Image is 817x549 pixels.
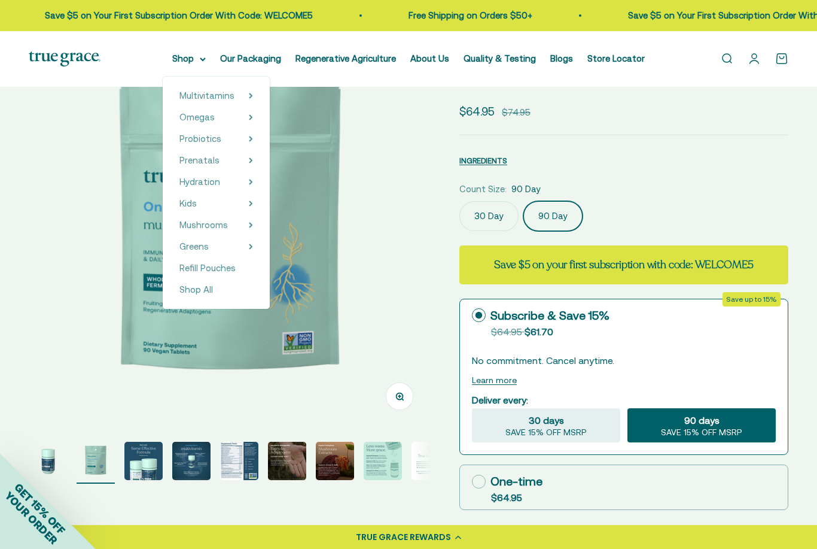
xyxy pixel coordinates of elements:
span: Hydration [179,177,220,187]
summary: Omegas [179,110,253,125]
img: One Daily Men's Multivitamin [29,442,67,480]
summary: Multivitamins [179,89,253,103]
summary: Mushrooms [179,218,253,232]
button: INGREDIENTS [459,153,507,168]
button: Go to item 7 [316,442,354,484]
button: Go to item 2 [77,442,115,484]
a: Mushrooms [179,218,228,232]
span: YOUR ORDER [2,489,60,547]
a: Omegas [179,110,215,125]
compare-at-price: $74.95 [502,105,531,120]
a: Store Locator [587,53,645,63]
img: One Daily Men's Multivitamin [172,442,211,480]
button: Go to item 6 [268,442,306,484]
span: Greens [179,241,209,251]
span: INGREDIENTS [459,156,507,165]
summary: Kids [179,196,253,211]
img: One Daily Men's Multivitamin [364,442,402,480]
img: One Daily Men's Multivitamin [268,442,306,480]
button: Go to item 8 [364,442,402,484]
img: One Daily Men's Multivitamin [316,442,354,480]
button: Go to item 9 [411,442,450,484]
a: About Us [410,53,449,63]
summary: Shop [172,51,206,66]
span: Probiotics [179,134,221,144]
summary: Prenatals [179,153,253,168]
img: Daily Multivitamin for Immune Support, Energy, and Daily Balance* - Vitamin A, Vitamin D3, and Zi... [29,25,431,427]
summary: Greens [179,239,253,254]
sale-price: $64.95 [459,102,495,120]
span: GET 15% OFF [12,481,68,536]
a: Kids [179,196,197,211]
span: Mushrooms [179,220,228,230]
div: TRUE GRACE REWARDS [356,531,451,544]
span: Multivitamins [179,90,234,101]
legend: Count Size: [459,182,507,196]
button: Go to item 5 [220,442,258,484]
span: 90 Day [511,182,541,196]
a: Greens [179,239,209,254]
span: Prenatals [179,155,220,165]
a: Regenerative Agriculture [295,53,396,63]
img: Daily Multivitamin for Immune Support, Energy, and Daily Balance* - Vitamin A, Vitamin D3, and Zi... [77,442,115,480]
a: Shop All [179,283,253,297]
button: Go to item 4 [172,442,211,484]
img: One Daily Men's Multivitamin [220,442,258,480]
a: Hydration [179,175,220,189]
button: Go to item 1 [29,442,67,484]
a: Refill Pouches [179,261,253,275]
summary: Probiotics [179,132,253,146]
img: One Daily Men's Multivitamin [124,442,163,480]
a: Quality & Testing [464,53,536,63]
img: One Daily Men's Multivitamin [411,442,450,480]
span: Refill Pouches [179,263,236,273]
summary: Hydration [179,175,253,189]
a: Probiotics [179,132,221,146]
span: Omegas [179,112,215,122]
a: Multivitamins [179,89,234,103]
p: Save $5 on Your First Subscription Order With Code: WELCOME5 [45,8,313,23]
span: Shop All [179,284,213,295]
a: Blogs [550,53,573,63]
button: Go to item 3 [124,442,163,484]
span: Kids [179,198,197,208]
strong: Save $5 on your first subscription with code: WELCOME5 [494,257,754,272]
a: Free Shipping on Orders $50+ [408,10,532,20]
a: Our Packaging [220,53,281,63]
a: Prenatals [179,153,220,168]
